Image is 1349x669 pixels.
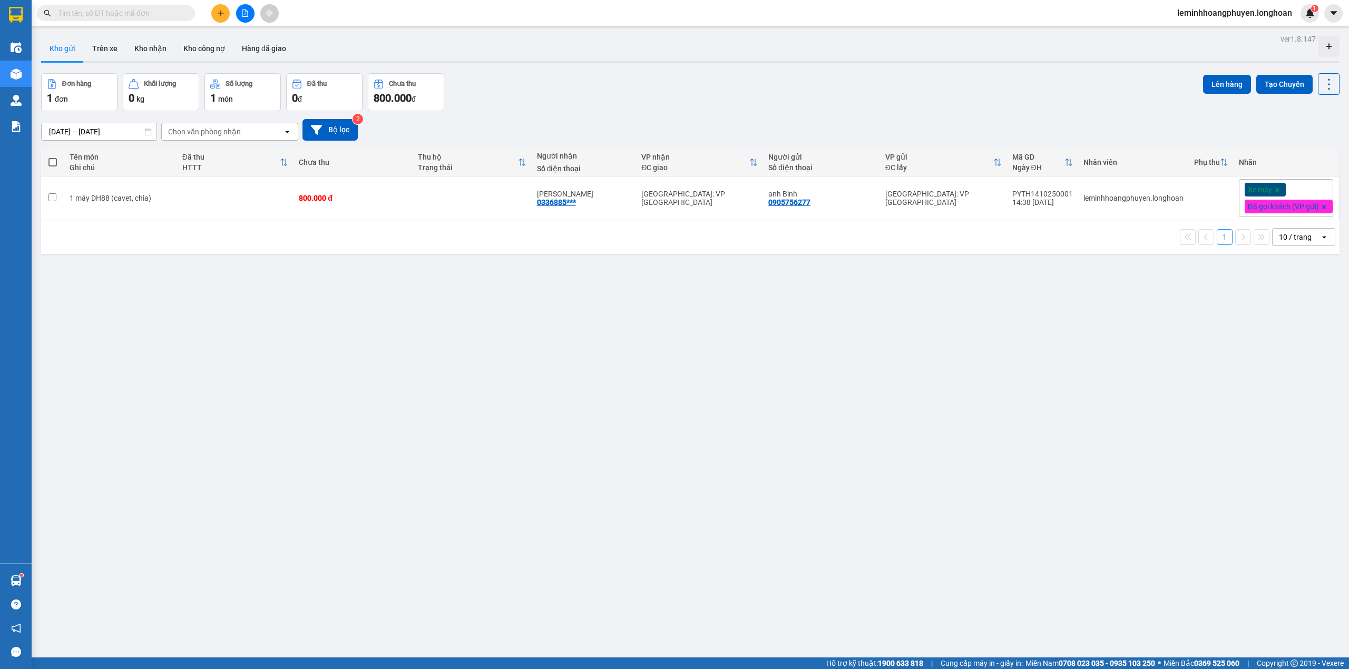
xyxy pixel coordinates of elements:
[641,153,749,161] div: VP nhận
[636,149,763,176] th: Toggle SortBy
[1164,657,1239,669] span: Miền Bắc
[11,599,21,609] span: question-circle
[1169,6,1301,19] span: leminhhoangphuyen.longhoan
[168,126,241,137] div: Chọn văn phòng nhận
[236,4,255,23] button: file-add
[47,92,53,104] span: 1
[1313,5,1316,12] span: 1
[204,73,281,111] button: Số lượng1món
[1194,158,1220,166] div: Phụ thu
[241,9,249,17] span: file-add
[1083,194,1184,202] div: leminhhoangphuyen.longhoan
[641,190,758,206] div: [GEOGRAPHIC_DATA]: VP [GEOGRAPHIC_DATA]
[1203,75,1251,94] button: Lên hàng
[768,190,875,198] div: anh Bình
[941,657,1023,669] span: Cung cấp máy in - giấy in:
[374,92,412,104] span: 800.000
[1007,149,1078,176] th: Toggle SortBy
[1320,233,1328,241] svg: open
[41,36,84,61] button: Kho gửi
[537,152,631,160] div: Người nhận
[931,657,933,669] span: |
[11,121,22,132] img: solution-icon
[537,190,631,198] div: nguyễn văn kiên
[885,153,993,161] div: VP gửi
[70,153,172,161] div: Tên món
[260,4,279,23] button: aim
[182,153,280,161] div: Đã thu
[41,73,118,111] button: Đơn hàng1đơn
[413,149,532,176] th: Toggle SortBy
[885,190,1002,206] div: [GEOGRAPHIC_DATA]: VP [GEOGRAPHIC_DATA]
[1059,659,1155,667] strong: 0708 023 035 - 0935 103 250
[307,80,327,87] div: Đã thu
[878,659,923,667] strong: 1900 633 818
[1248,185,1272,194] span: Xe máy
[412,95,416,103] span: đ
[298,95,302,103] span: đ
[1329,8,1338,18] span: caret-down
[177,149,294,176] th: Toggle SortBy
[299,194,407,202] div: 800.000 đ
[1311,5,1318,12] sup: 1
[11,575,22,586] img: warehouse-icon
[20,574,23,577] sup: 1
[144,80,176,87] div: Khối lượng
[70,163,172,172] div: Ghi chú
[1158,661,1161,665] span: ⚪️
[58,7,182,19] input: Tìm tên, số ĐT hoặc mã đơn
[1318,36,1340,57] div: Tạo kho hàng mới
[880,149,1007,176] th: Toggle SortBy
[123,73,199,111] button: Khối lượng0kg
[768,153,875,161] div: Người gửi
[9,7,23,23] img: logo-vxr
[302,119,358,141] button: Bộ lọc
[62,80,91,87] div: Đơn hàng
[11,623,21,633] span: notification
[1025,657,1155,669] span: Miền Nam
[211,4,230,23] button: plus
[1248,202,1319,211] span: Đã gọi khách (VP gửi)
[641,163,749,172] div: ĐC giao
[1291,660,1298,667] span: copyright
[286,73,363,111] button: Đã thu0đ
[1305,8,1315,18] img: icon-new-feature
[418,153,518,161] div: Thu hộ
[42,123,157,140] input: Select a date range.
[233,36,295,61] button: Hàng đã giao
[1324,4,1343,23] button: caret-down
[1189,149,1234,176] th: Toggle SortBy
[1247,657,1249,669] span: |
[1217,229,1233,245] button: 1
[418,163,518,172] div: Trạng thái
[182,163,280,172] div: HTTT
[1194,659,1239,667] strong: 0369 525 060
[84,36,126,61] button: Trên xe
[217,9,224,17] span: plus
[1012,198,1073,206] div: 14:38 [DATE]
[129,92,134,104] span: 0
[885,163,993,172] div: ĐC lấy
[368,73,444,111] button: Chưa thu800.000đ
[1279,232,1312,242] div: 10 / trang
[1239,158,1333,166] div: Nhãn
[292,92,298,104] span: 0
[55,95,68,103] span: đơn
[11,68,22,80] img: warehouse-icon
[266,9,273,17] span: aim
[1280,33,1316,45] div: ver 1.8.147
[537,164,631,173] div: Số điện thoại
[44,9,51,17] span: search
[218,95,233,103] span: món
[11,42,22,53] img: warehouse-icon
[11,647,21,657] span: message
[136,95,144,103] span: kg
[389,80,416,87] div: Chưa thu
[1012,153,1064,161] div: Mã GD
[11,95,22,106] img: warehouse-icon
[1012,190,1073,198] div: PYTH1410250001
[226,80,252,87] div: Số lượng
[768,163,875,172] div: Số điện thoại
[1083,158,1184,166] div: Nhân viên
[1256,75,1313,94] button: Tạo Chuyến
